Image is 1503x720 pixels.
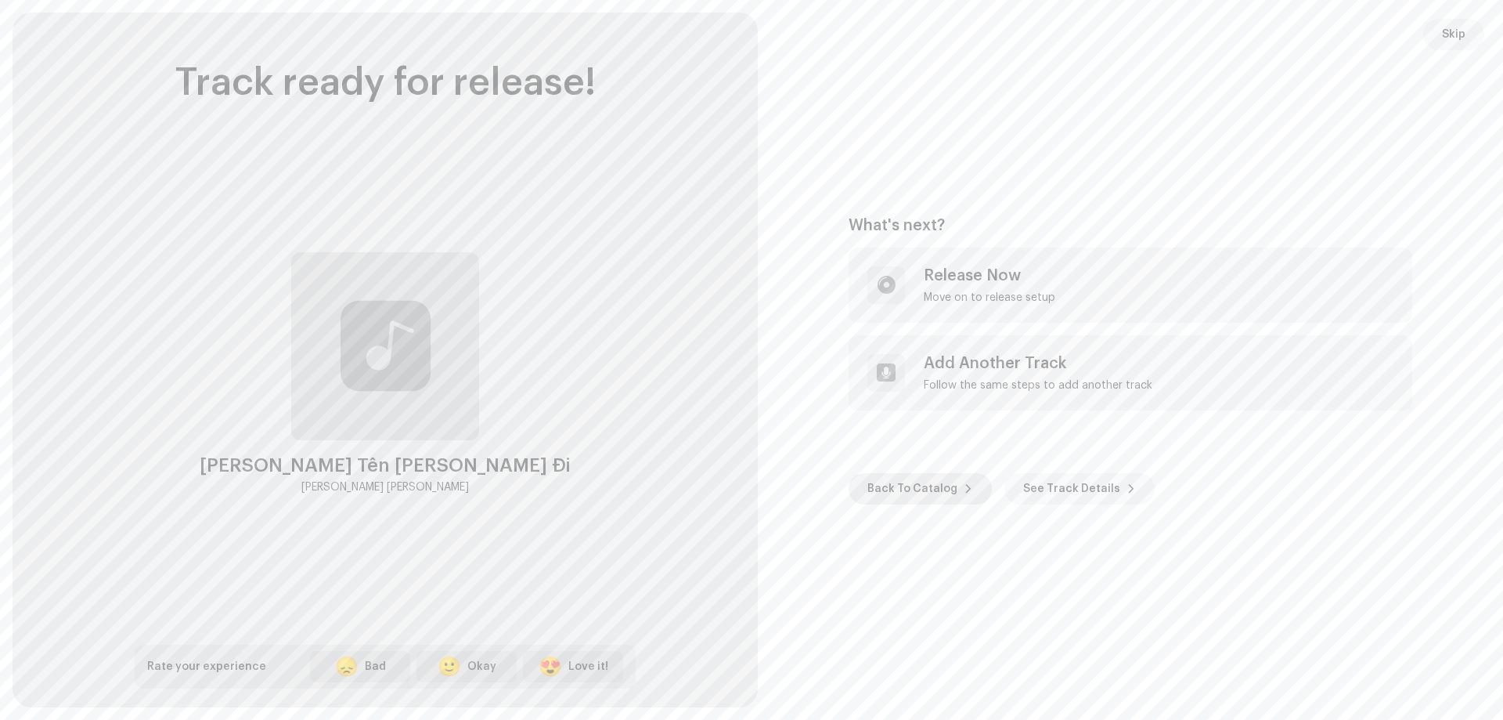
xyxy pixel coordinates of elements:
[335,657,359,676] div: 😞
[173,92,264,103] div: Keywords by Traffic
[41,41,172,53] div: Domain: [DOMAIN_NAME]
[25,25,38,38] img: logo_orange.svg
[438,657,461,676] div: 🙂
[849,248,1412,323] re-a-post-create-item: Release Now
[467,659,496,675] div: Okay
[44,25,77,38] div: v 4.0.25
[924,354,1152,373] div: Add Another Track
[849,473,992,505] button: Back To Catalog
[924,379,1152,392] div: Follow the same steps to add another track
[1423,19,1484,50] button: Skip
[147,661,266,672] span: Rate your experience
[1442,19,1465,50] span: Skip
[1023,473,1120,505] span: See Track Details
[867,473,957,505] span: Back To Catalog
[156,91,168,103] img: tab_keywords_by_traffic_grey.svg
[849,216,1412,235] div: What's next?
[365,659,386,675] div: Bad
[924,266,1055,285] div: Release Now
[301,478,469,497] div: [PERSON_NAME] [PERSON_NAME]
[568,659,608,675] div: Love it!
[25,41,38,53] img: website_grey.svg
[59,92,140,103] div: Domain Overview
[200,453,571,478] div: [PERSON_NAME] Tên [PERSON_NAME] Đi
[924,291,1055,304] div: Move on to release setup
[175,63,596,104] div: Track ready for release!
[849,335,1412,411] re-a-post-create-item: Add Another Track
[539,657,562,676] div: 😍
[1004,473,1155,505] button: See Track Details
[42,91,55,103] img: tab_domain_overview_orange.svg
